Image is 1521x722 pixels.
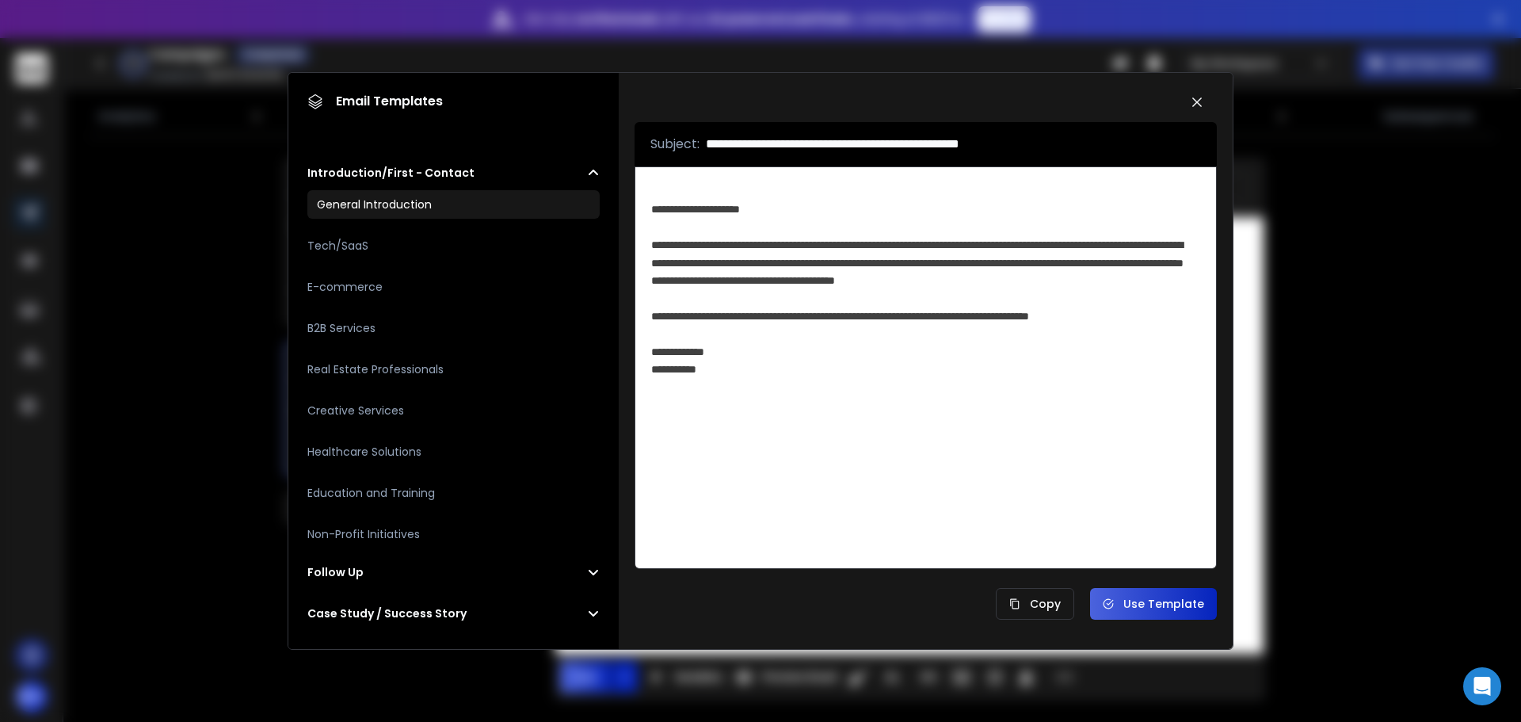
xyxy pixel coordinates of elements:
h3: Education and Training [307,485,435,501]
button: Use Template [1090,588,1217,620]
p: Subject: [650,135,700,154]
h3: General Introduction [317,197,432,212]
button: Case Study / Success Story [307,605,600,621]
button: Follow Up [307,564,600,580]
h3: Healthcare Solutions [307,444,421,460]
button: Value Propositions [307,647,600,663]
button: Introduction/First - Contact [307,165,600,181]
h3: Non-Profit Initiatives [307,526,420,542]
div: Open Intercom Messenger [1463,667,1501,705]
h3: E-commerce [307,279,383,295]
h1: Email Templates [307,92,443,111]
h3: Creative Services [307,403,404,418]
button: Copy [996,588,1074,620]
h3: Tech/SaaS [307,238,368,254]
h3: Real Estate Professionals [307,361,444,377]
h3: B2B Services [307,320,375,336]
